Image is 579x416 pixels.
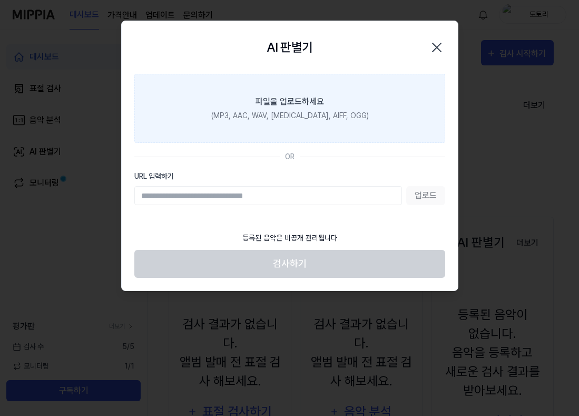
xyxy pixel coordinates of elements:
div: OR [285,151,295,162]
div: 파일을 업로드하세요 [256,95,324,108]
h2: AI 판별기 [267,38,312,57]
div: (MP3, AAC, WAV, [MEDICAL_DATA], AIFF, OGG) [211,110,368,121]
div: 등록된 음악은 비공개 관리됩니다 [236,226,344,250]
label: URL 입력하기 [134,171,445,182]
